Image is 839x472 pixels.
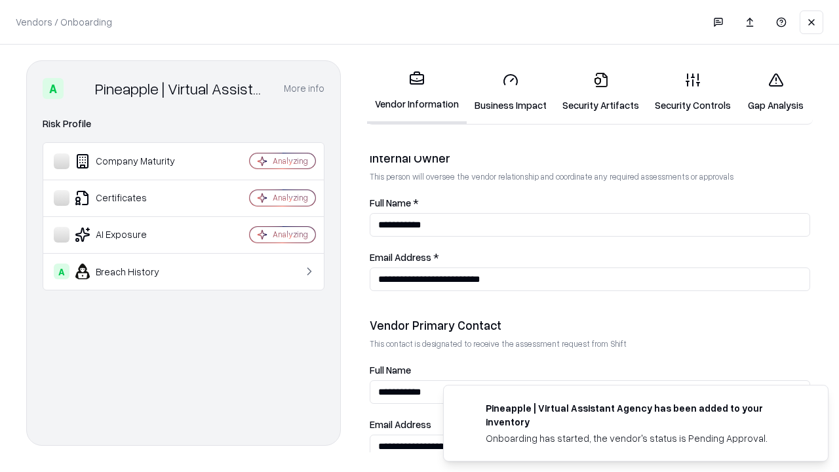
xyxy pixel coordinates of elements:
p: This contact is designated to receive the assessment request from Shift [370,338,810,349]
div: A [43,78,64,99]
label: Email Address [370,420,810,429]
label: Email Address * [370,252,810,262]
a: Vendor Information [367,60,467,124]
a: Security Artifacts [555,62,647,123]
div: A [54,264,69,279]
div: Analyzing [273,192,308,203]
img: trypineapple.com [459,401,475,417]
div: Certificates [54,190,210,206]
div: Vendor Primary Contact [370,317,810,333]
img: Pineapple | Virtual Assistant Agency [69,78,90,99]
label: Full Name [370,365,810,375]
div: Analyzing [273,155,308,167]
a: Security Controls [647,62,739,123]
div: Pineapple | Virtual Assistant Agency has been added to your inventory [486,401,796,429]
div: Analyzing [273,229,308,240]
p: Vendors / Onboarding [16,15,112,29]
div: Pineapple | Virtual Assistant Agency [95,78,268,99]
div: Internal Owner [370,150,810,166]
div: Risk Profile [43,116,324,132]
div: Company Maturity [54,153,210,169]
label: Full Name * [370,198,810,208]
div: Onboarding has started, the vendor's status is Pending Approval. [486,431,796,445]
div: Breach History [54,264,210,279]
button: More info [284,77,324,100]
p: This person will oversee the vendor relationship and coordinate any required assessments or appro... [370,171,810,182]
a: Gap Analysis [739,62,813,123]
a: Business Impact [467,62,555,123]
div: AI Exposure [54,227,210,243]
